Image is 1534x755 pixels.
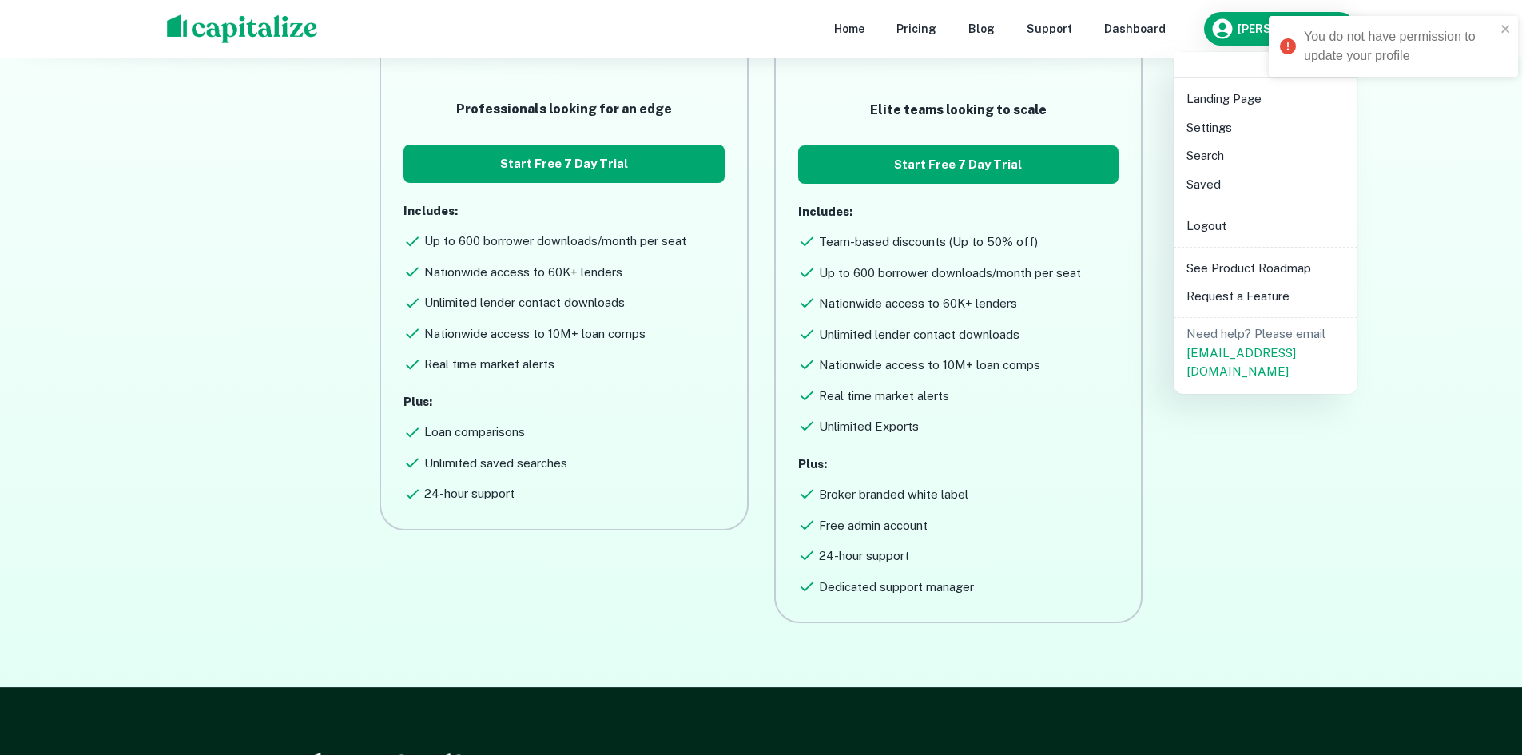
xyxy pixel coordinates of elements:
[1180,113,1351,142] li: Settings
[1180,170,1351,199] li: Saved
[1180,254,1351,283] li: See Product Roadmap
[1186,346,1296,379] a: [EMAIL_ADDRESS][DOMAIN_NAME]
[1500,22,1512,38] button: close
[1180,85,1351,113] li: Landing Page
[1180,212,1351,240] li: Logout
[1304,27,1496,66] div: You do not have permission to update your profile
[1180,282,1351,311] li: Request a Feature
[1180,141,1351,170] li: Search
[1454,627,1534,704] iframe: Chat Widget
[1186,324,1345,381] p: Need help? Please email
